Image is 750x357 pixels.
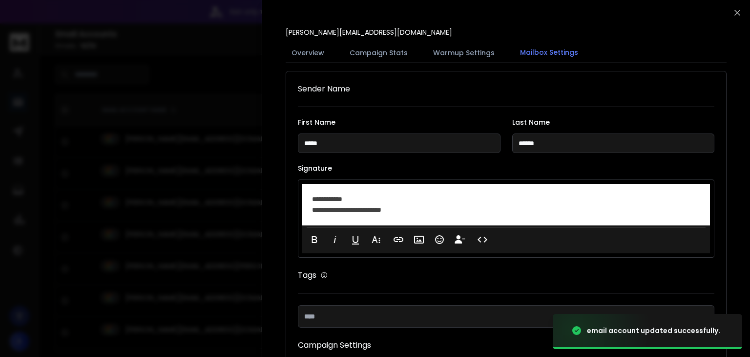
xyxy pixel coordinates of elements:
[298,269,316,281] h1: Tags
[430,230,449,249] button: Emoticons
[305,230,324,249] button: Bold (Ctrl+B)
[344,42,414,64] button: Campaign Stats
[473,230,492,249] button: Code View
[298,339,714,351] h1: Campaign Settings
[389,230,408,249] button: Insert Link (Ctrl+K)
[286,27,452,37] p: [PERSON_NAME][EMAIL_ADDRESS][DOMAIN_NAME]
[512,119,715,126] label: Last Name
[326,230,344,249] button: Italic (Ctrl+I)
[286,42,330,64] button: Overview
[298,165,714,172] label: Signature
[514,42,584,64] button: Mailbox Settings
[298,119,500,126] label: First Name
[427,42,500,64] button: Warmup Settings
[346,230,365,249] button: Underline (Ctrl+U)
[451,230,469,249] button: Insert Unsubscribe Link
[298,83,714,95] h1: Sender Name
[367,230,385,249] button: More Text
[410,230,428,249] button: Insert Image (Ctrl+P)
